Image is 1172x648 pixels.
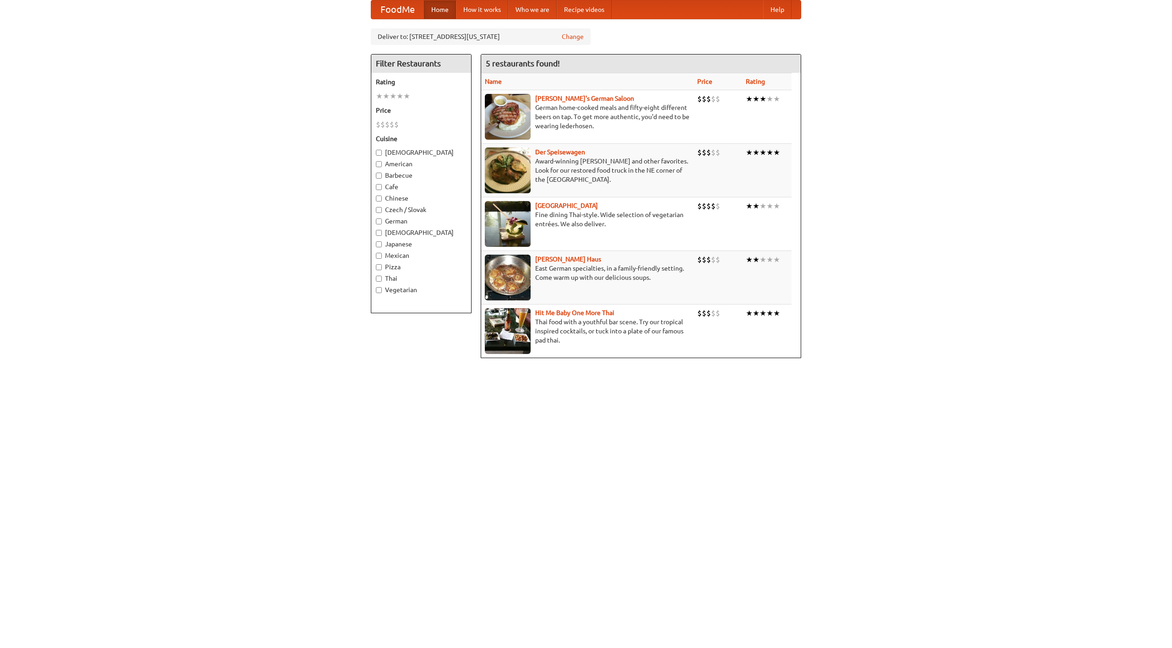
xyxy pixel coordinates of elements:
li: ★ [753,201,760,211]
p: Award-winning [PERSON_NAME] and other favorites. Look for our restored food truck in the NE corne... [485,157,690,184]
img: speisewagen.jpg [485,147,531,193]
h4: Filter Restaurants [371,54,471,73]
li: ★ [746,308,753,318]
label: Cafe [376,182,467,191]
li: $ [716,147,720,158]
input: Chinese [376,196,382,201]
li: ★ [753,147,760,158]
a: Der Speisewagen [535,148,585,156]
input: Vegetarian [376,287,382,293]
li: ★ [746,255,753,265]
a: FoodMe [371,0,424,19]
input: [DEMOGRAPHIC_DATA] [376,230,382,236]
li: ★ [383,91,390,101]
h5: Price [376,106,467,115]
label: Vegetarian [376,285,467,294]
li: ★ [766,147,773,158]
a: How it works [456,0,508,19]
li: ★ [746,147,753,158]
a: [GEOGRAPHIC_DATA] [535,202,598,209]
li: $ [394,120,399,130]
a: Price [697,78,712,85]
li: ★ [376,91,383,101]
li: $ [711,255,716,265]
a: Recipe videos [557,0,612,19]
h5: Cuisine [376,134,467,143]
img: esthers.jpg [485,94,531,140]
li: $ [716,201,720,211]
input: [DEMOGRAPHIC_DATA] [376,150,382,156]
li: ★ [746,94,753,104]
li: $ [716,308,720,318]
li: ★ [760,94,766,104]
li: $ [706,255,711,265]
li: ★ [773,201,780,211]
p: Thai food with a youthful bar scene. Try our tropical inspired cocktails, or tuck into a plate of... [485,317,690,345]
label: Pizza [376,262,467,272]
label: [DEMOGRAPHIC_DATA] [376,148,467,157]
label: Czech / Slovak [376,205,467,214]
a: Home [424,0,456,19]
label: American [376,159,467,169]
label: Mexican [376,251,467,260]
input: Thai [376,276,382,282]
div: Deliver to: [STREET_ADDRESS][US_STATE] [371,28,591,45]
li: $ [706,308,711,318]
input: Pizza [376,264,382,270]
label: Barbecue [376,171,467,180]
h5: Rating [376,77,467,87]
li: ★ [396,91,403,101]
li: ★ [753,308,760,318]
li: $ [390,120,394,130]
label: German [376,217,467,226]
li: $ [697,201,702,211]
li: ★ [766,255,773,265]
label: Thai [376,274,467,283]
img: satay.jpg [485,201,531,247]
li: ★ [773,308,780,318]
li: ★ [753,94,760,104]
a: Change [562,32,584,41]
li: $ [380,120,385,130]
li: ★ [746,201,753,211]
li: $ [716,94,720,104]
li: $ [385,120,390,130]
li: ★ [760,255,766,265]
li: $ [697,147,702,158]
li: ★ [753,255,760,265]
li: $ [697,308,702,318]
li: $ [706,94,711,104]
p: East German specialties, in a family-friendly setting. Come warm up with our delicious soups. [485,264,690,282]
li: ★ [390,91,396,101]
b: [PERSON_NAME] Haus [535,256,601,263]
li: ★ [773,94,780,104]
p: Fine dining Thai-style. Wide selection of vegetarian entrées. We also deliver. [485,210,690,229]
a: Who we are [508,0,557,19]
li: $ [711,201,716,211]
li: $ [697,255,702,265]
input: American [376,161,382,167]
li: $ [711,308,716,318]
a: Name [485,78,502,85]
li: $ [716,255,720,265]
li: ★ [766,94,773,104]
label: Japanese [376,240,467,249]
li: $ [697,94,702,104]
li: ★ [760,201,766,211]
li: ★ [760,147,766,158]
label: [DEMOGRAPHIC_DATA] [376,228,467,237]
img: kohlhaus.jpg [485,255,531,300]
input: German [376,218,382,224]
li: $ [702,201,706,211]
li: ★ [773,147,780,158]
input: Japanese [376,241,382,247]
li: $ [711,147,716,158]
input: Mexican [376,253,382,259]
b: Hit Me Baby One More Thai [535,309,614,316]
li: $ [706,201,711,211]
input: Barbecue [376,173,382,179]
a: Rating [746,78,765,85]
li: ★ [760,308,766,318]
